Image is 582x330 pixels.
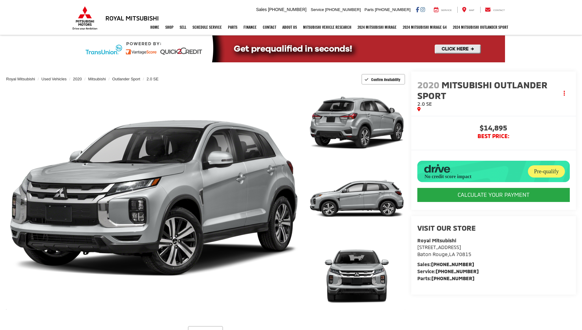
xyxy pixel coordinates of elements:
span: Mitsubishi Outlander Sport [417,79,547,101]
a: About Us [279,20,300,35]
button: Actions [559,88,570,99]
a: 2024 Mitsubishi Mirage [354,20,400,35]
span: Map [469,9,474,12]
img: 2020 Mitsubishi Outlander Sport 2.0 SE [3,86,305,312]
a: Contact [480,7,510,13]
img: Quick2Credit [77,35,505,62]
a: [STREET_ADDRESS] Baton Rouge,LA 70815 [417,244,471,257]
span: BEST PRICE: [417,133,570,139]
span: $14,895 [417,124,570,133]
span: Sales [256,7,267,12]
a: Royal Mitsubishi [6,77,35,81]
span: 70815 [456,251,471,257]
img: Mitsubishi [71,6,99,30]
span: [PHONE_NUMBER] [325,7,361,12]
span: 2020 [417,79,439,90]
a: [PHONE_NUMBER] [431,261,474,267]
span: Service [441,9,452,12]
strong: Sales: [417,261,474,267]
img: 2020 Mitsubishi Outlander Sport 2.0 SE [307,86,406,160]
span: Baton Rouge [417,251,448,257]
strong: Parts: [417,275,474,281]
a: [PHONE_NUMBER] [431,275,474,281]
: CALCULATE YOUR PAYMENT [417,188,570,202]
a: Service [429,7,456,13]
a: Instagram: Click to visit our Instagram page [420,7,425,12]
h2: Visit our Store [417,224,570,232]
a: 2.0 SE [147,77,159,81]
img: 2020 Mitsubishi Outlander Sport 2.0 SE [307,237,406,311]
span: 2.0 SE [417,101,432,107]
a: 2020 [73,77,82,81]
span: [PHONE_NUMBER] [268,7,306,12]
span: LA [449,251,455,257]
span: [STREET_ADDRESS] [417,244,461,250]
a: Mitsubishi Vehicle Research [300,20,354,35]
span: [PHONE_NUMBER] [375,7,411,12]
a: Used Vehicles [42,77,67,81]
span: Contact [493,9,505,12]
a: Mitsubishi [88,77,106,81]
a: Expand Photo 3 [309,238,405,311]
a: Expand Photo 0 [6,87,302,310]
strong: Service: [417,268,479,274]
a: Sell [177,20,189,35]
a: Schedule Service: Opens in a new tab [189,20,225,35]
a: Facebook: Click to visit our Facebook page [416,7,419,12]
a: 2024 Mitsubishi Outlander SPORT [450,20,511,35]
h3: Royal Mitsubishi [105,15,159,21]
button: Confirm Availability [361,74,405,85]
a: Expand Photo 1 [309,87,405,159]
img: 2020 Mitsubishi Outlander Sport 2.0 SE [307,162,406,236]
a: Outlander Sport [112,77,140,81]
span: dropdown dots [564,91,565,96]
a: 2024 Mitsubishi Mirage G4 [400,20,450,35]
a: Finance [240,20,260,35]
span: , [417,251,471,257]
a: Contact [260,20,279,35]
span: Confirm Availability [371,77,400,82]
a: Expand Photo 2 [309,163,405,235]
strong: Royal Mitsubishi [417,237,456,243]
a: Home [147,20,162,35]
span: Service [311,7,324,12]
a: Map [457,7,479,13]
span: Parts [364,7,374,12]
a: Parts: Opens in a new tab [225,20,240,35]
a: Shop [162,20,177,35]
a: [PHONE_NUMBER] [436,268,479,274]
